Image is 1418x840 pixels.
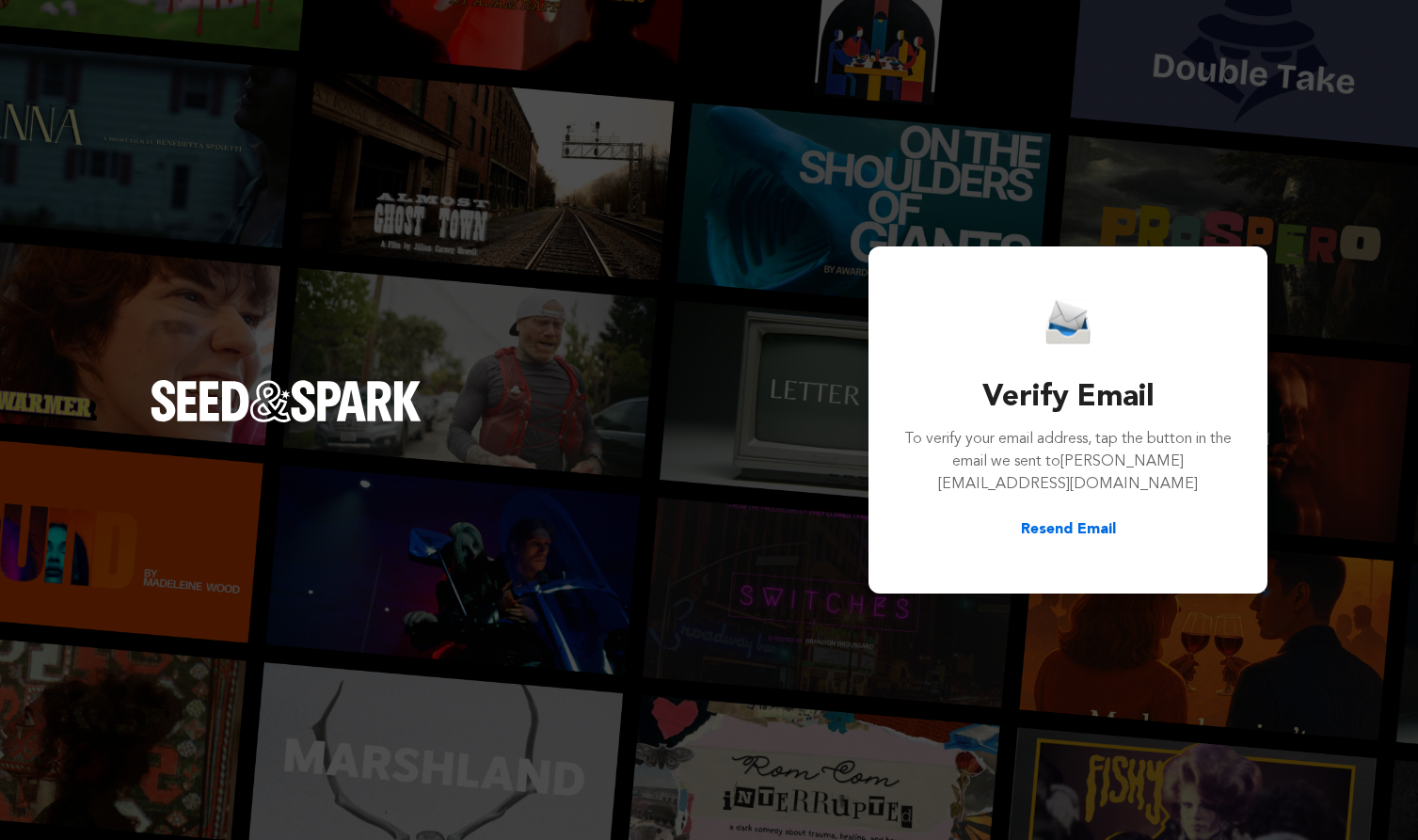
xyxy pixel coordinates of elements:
[151,380,422,421] img: Seed&Spark Logo
[938,454,1198,492] span: [PERSON_NAME][EMAIL_ADDRESS][DOMAIN_NAME]
[1021,518,1116,541] button: Resend Email
[1045,299,1091,345] img: Seed&Spark Email Icon
[151,380,422,459] a: Seed&Spark Homepage
[902,375,1234,420] h3: Verify Email
[902,428,1234,496] p: To verify your email address, tap the button in the email we sent to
